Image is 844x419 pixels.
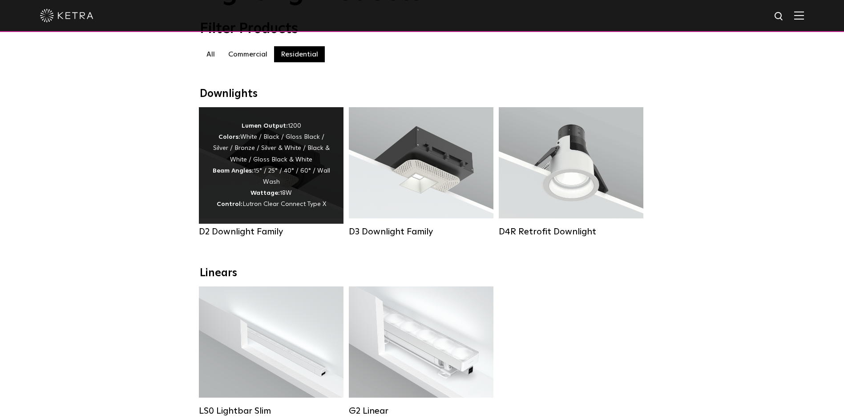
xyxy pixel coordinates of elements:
[199,286,343,416] a: LS0 Lightbar Slim Lumen Output:200 / 350Colors:White / BlackControl:X96 Controller
[349,406,493,416] div: G2 Linear
[212,121,330,210] div: 1200 White / Black / Gloss Black / Silver / Bronze / Silver & White / Black & White / Gloss Black...
[274,46,325,62] label: Residential
[349,286,493,416] a: G2 Linear Lumen Output:400 / 700 / 1000Colors:WhiteBeam Angles:Flood / [GEOGRAPHIC_DATA] / Narrow...
[213,168,254,174] strong: Beam Angles:
[200,46,222,62] label: All
[218,134,240,140] strong: Colors:
[199,406,343,416] div: LS0 Lightbar Slim
[349,107,493,237] a: D3 Downlight Family Lumen Output:700 / 900 / 1100Colors:White / Black / Silver / Bronze / Paintab...
[199,226,343,237] div: D2 Downlight Family
[242,123,288,129] strong: Lumen Output:
[794,11,804,20] img: Hamburger%20Nav.svg
[499,107,643,237] a: D4R Retrofit Downlight Lumen Output:800Colors:White / BlackBeam Angles:15° / 25° / 40° / 60°Watta...
[200,267,645,280] div: Linears
[217,201,242,207] strong: Control:
[250,190,280,196] strong: Wattage:
[200,88,645,101] div: Downlights
[774,11,785,22] img: search icon
[40,9,93,22] img: ketra-logo-2019-white
[242,201,326,207] span: Lutron Clear Connect Type X
[349,226,493,237] div: D3 Downlight Family
[222,46,274,62] label: Commercial
[199,107,343,237] a: D2 Downlight Family Lumen Output:1200Colors:White / Black / Gloss Black / Silver / Bronze / Silve...
[499,226,643,237] div: D4R Retrofit Downlight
